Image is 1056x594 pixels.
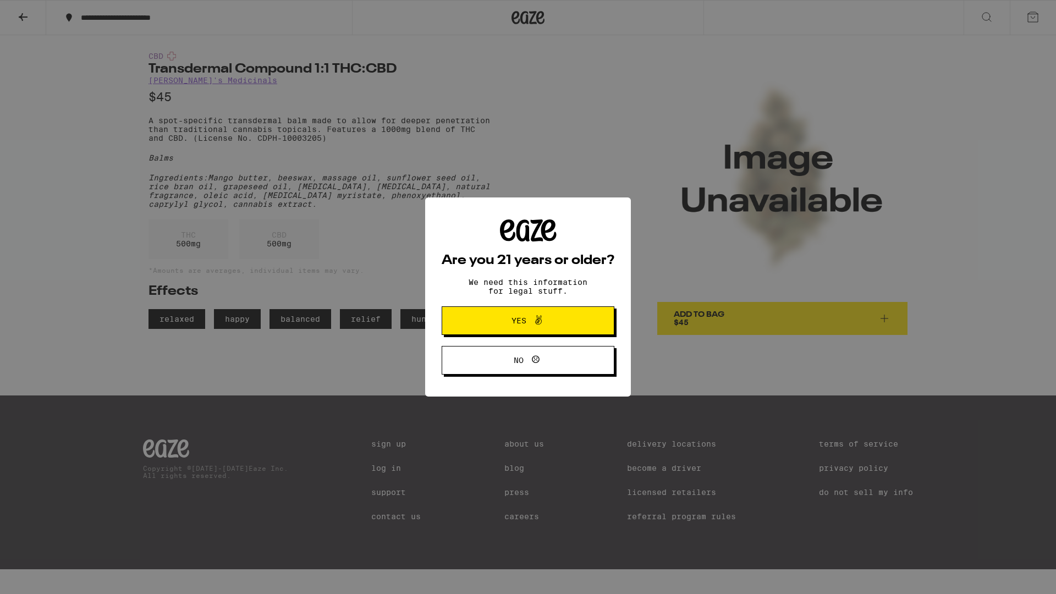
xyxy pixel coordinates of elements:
[987,561,1045,588] iframe: Opens a widget where you can find more information
[512,317,526,324] span: Yes
[459,278,597,295] p: We need this information for legal stuff.
[442,254,614,267] h2: Are you 21 years or older?
[442,306,614,335] button: Yes
[514,356,524,364] span: No
[442,346,614,375] button: No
